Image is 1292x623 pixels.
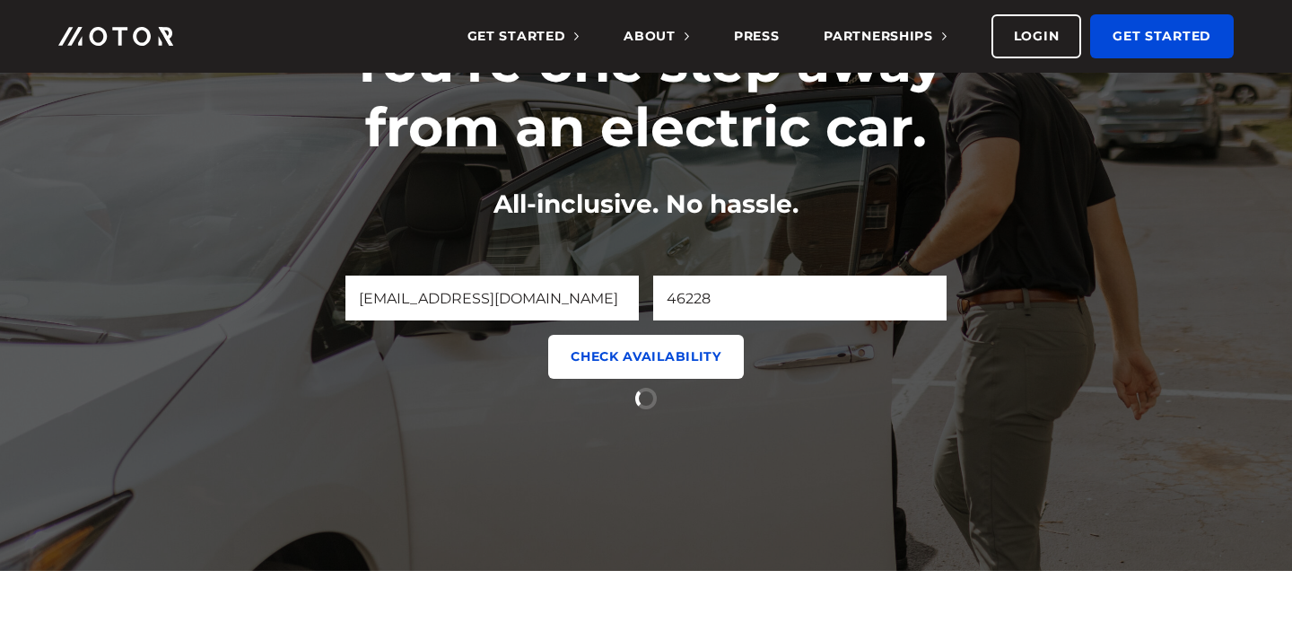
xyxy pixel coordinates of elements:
span: Get Started [467,28,580,44]
span: Partnerships [824,28,946,44]
div: All-inclusive. No hassle. [287,187,1005,222]
a: Get Started [1090,14,1234,58]
a: Login [991,14,1082,58]
h1: You're one step away from an electric car. [287,31,1005,160]
input: Check Availability [548,335,744,379]
input: Email@website.com [345,276,639,320]
span: About [624,28,689,44]
img: Motor [58,27,173,46]
input: Zipcode* [653,276,947,320]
